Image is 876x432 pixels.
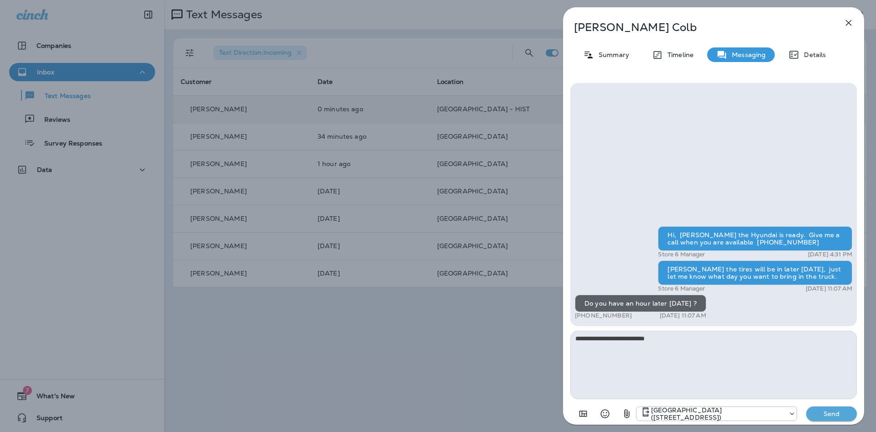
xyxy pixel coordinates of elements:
p: [DATE] 11:07 AM [806,285,852,292]
div: Hi, [PERSON_NAME] the Hyundai is ready. Give me a call when you are available [PHONE_NUMBER] [658,226,852,251]
p: [GEOGRAPHIC_DATA] ([STREET_ADDRESS]) [651,406,784,421]
button: Add in a premade template [574,405,592,423]
p: [PHONE_NUMBER] [575,312,632,319]
p: Send [813,410,851,418]
button: Select an emoji [596,405,614,423]
p: Messaging [727,51,766,58]
p: Timeline [663,51,693,58]
p: Store 6 Manager [658,285,705,292]
p: Summary [594,51,629,58]
p: [DATE] 11:07 AM [660,312,706,319]
p: [DATE] 4:31 PM [808,251,852,258]
div: [PERSON_NAME] the tires will be in later [DATE], just let me know what day you want to bring in t... [658,260,852,285]
div: Do you have an hour later [DATE] ? [575,295,706,312]
button: Send [806,406,857,421]
p: Details [799,51,826,58]
p: [PERSON_NAME] Colb [574,21,823,34]
p: Store 6 Manager [658,251,705,258]
div: +1 (402) 339-2912 [636,406,797,421]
